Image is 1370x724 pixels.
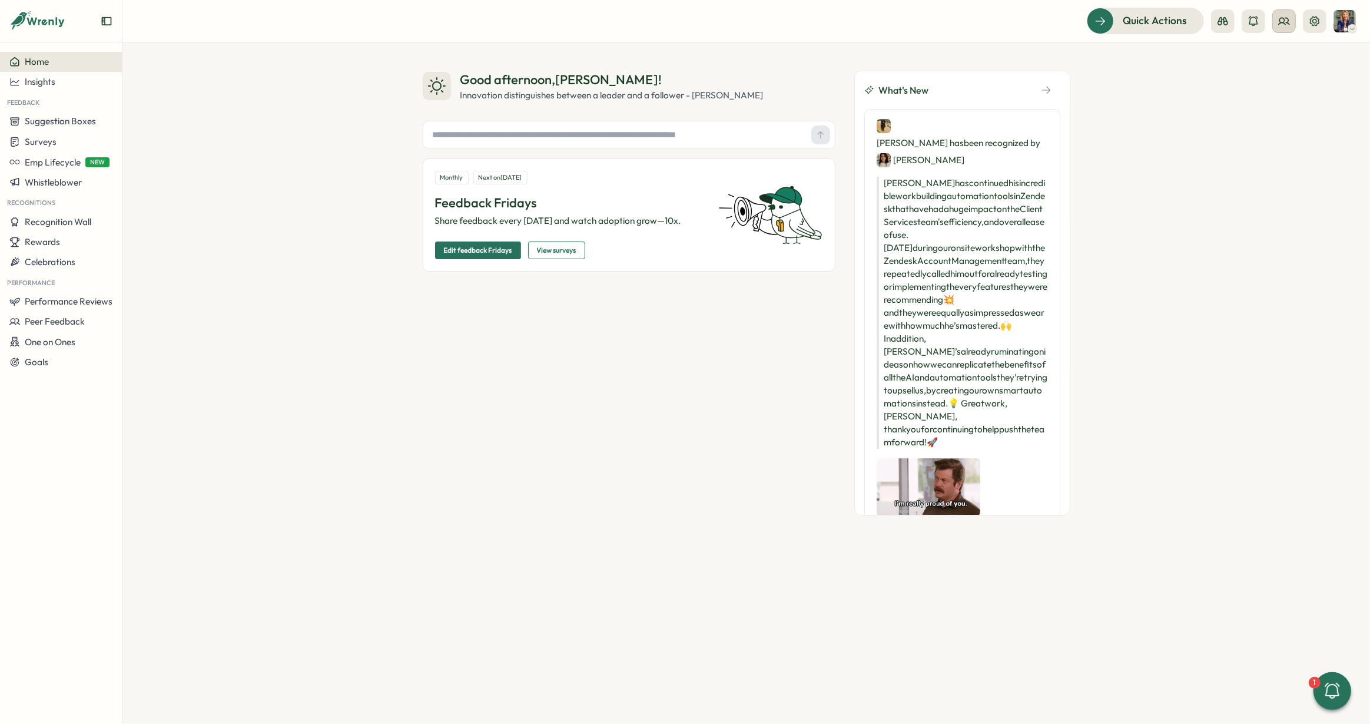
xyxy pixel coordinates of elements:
span: Whistleblower [25,177,82,188]
div: Next on [DATE] [473,171,528,184]
span: Rewards [25,236,60,247]
span: Peer Feedback [25,316,85,327]
div: 1 [1309,677,1321,689]
span: Insights [25,76,55,87]
img: Maria Khoury [877,153,891,167]
span: Quick Actions [1123,13,1187,28]
div: [PERSON_NAME] [877,153,964,167]
img: Recognition Image [877,458,980,517]
span: Celebrations [25,256,75,267]
button: View surveys [528,242,585,259]
span: What's New [878,83,928,98]
img: Hanna Smith [1333,10,1356,32]
div: Monthly [435,171,469,184]
span: Goals [25,356,48,368]
p: Feedback Fridays [435,194,705,212]
span: View surveys [537,242,576,259]
span: Suggestion Boxes [25,115,96,127]
p: Share feedback every [DATE] and watch adoption grow—10x. [435,214,705,227]
img: Jay Murphy [877,119,891,133]
span: Emp Lifecycle [25,157,81,168]
p: [PERSON_NAME] has continued his incredible work building automation tools in Zendesk that have ha... [877,177,1048,449]
span: Recognition Wall [25,216,91,227]
span: Edit feedback Fridays [444,242,512,259]
button: Edit feedback Fridays [435,242,521,259]
div: Good afternoon , [PERSON_NAME] ! [460,71,764,89]
button: Quick Actions [1087,8,1204,34]
span: NEW [85,157,110,167]
div: [PERSON_NAME] has been recognized by [877,119,1048,167]
span: Home [25,56,49,67]
span: Performance Reviews [25,296,112,307]
button: Expand sidebar [101,15,112,27]
span: Surveys [25,136,57,147]
div: Innovation distinguishes between a leader and a follower - [PERSON_NAME] [460,89,764,102]
span: One on Ones [25,336,75,348]
button: 1 [1313,672,1351,710]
